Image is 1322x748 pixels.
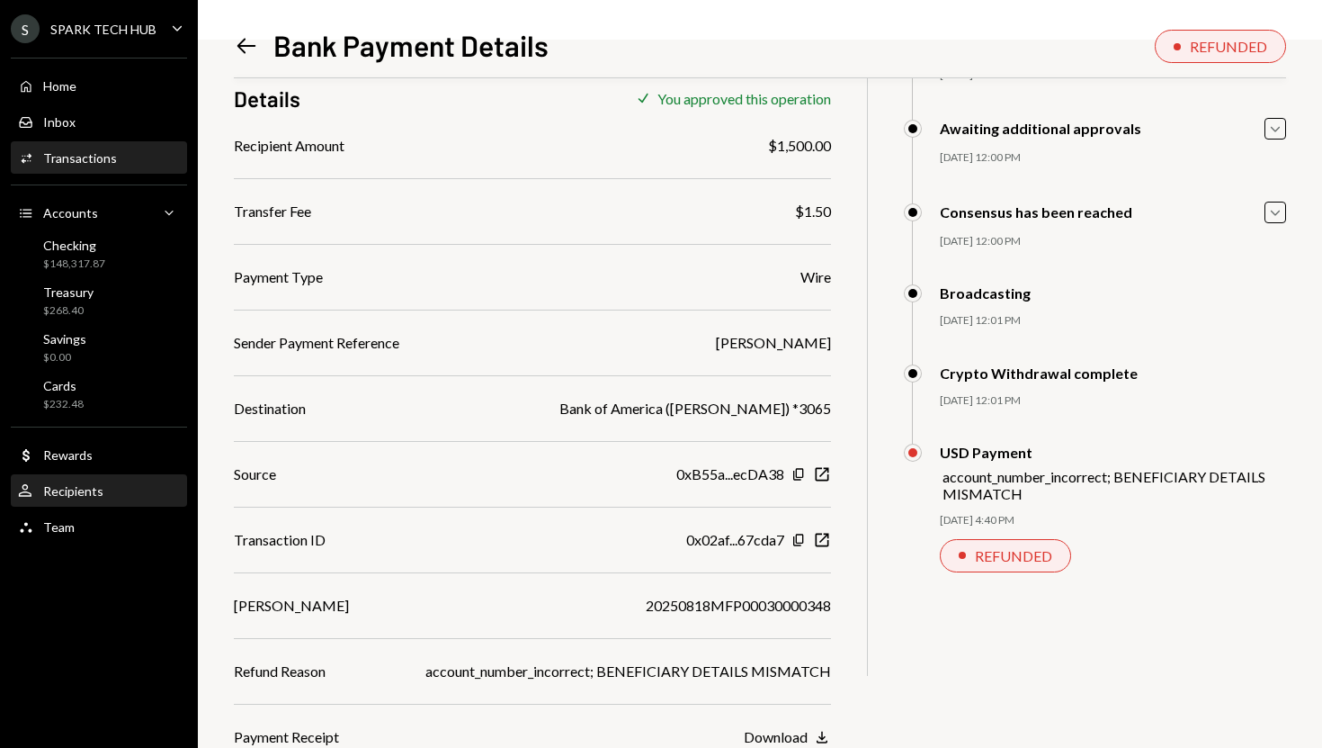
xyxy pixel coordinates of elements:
div: REFUNDED [975,547,1052,564]
div: Payment Receipt [234,726,339,748]
div: Destination [234,398,306,419]
div: 20250818MFP00030000348 [646,595,831,617]
div: Refund Reason [234,661,326,682]
a: Team [11,510,187,543]
div: Sender Payment Reference [234,332,399,354]
h3: Details [234,84,300,113]
div: You approved this operation [657,90,831,107]
div: $148,317.87 [43,257,105,272]
div: $0.00 [43,350,86,365]
div: Rewards [43,447,93,463]
a: Treasury$268.40 [11,279,187,322]
div: [DATE] 12:01 PM [940,393,1286,409]
div: Home [43,78,76,94]
div: Cards [43,378,84,393]
div: Treasury [43,284,94,300]
div: [DATE] 4:40 PM [940,513,1286,528]
div: [DATE] 12:01 PM [940,313,1286,329]
div: Payment Type [234,266,323,288]
div: USD Payment [940,444,1286,461]
div: Bank of America ([PERSON_NAME]) *3065 [559,398,831,419]
a: Recipients [11,474,187,507]
div: Awaiting additional approvals [940,120,1141,137]
div: Inbox [43,114,76,130]
div: Broadcasting [940,284,1031,302]
div: SPARK TECH HUB [50,22,156,37]
div: [PERSON_NAME] [234,595,349,617]
div: account_number_incorrect; BENEFICIARY DETAILS MISMATCH [425,661,831,682]
div: Checking [43,238,105,253]
div: $1,500.00 [768,135,831,157]
div: Transactions [43,150,117,166]
div: Consensus has been reached [940,203,1132,221]
div: Savings [43,331,86,347]
button: Download [744,728,831,748]
h1: Bank Payment Details [273,27,549,63]
div: [DATE] 12:00 PM [940,150,1286,166]
div: Recipient Amount [234,135,344,157]
div: Transaction ID [234,529,326,551]
a: Checking$148,317.87 [11,232,187,275]
div: $232.48 [43,397,84,412]
div: 0xB55a...ecDA38 [676,464,784,485]
div: Accounts [43,205,98,221]
a: Inbox [11,105,187,138]
div: 0x02af...67cda7 [686,529,784,551]
div: S [11,14,40,43]
div: Source [234,464,276,485]
a: Rewards [11,438,187,471]
div: Wire [800,266,831,288]
div: Crypto Withdrawal complete [940,365,1138,382]
div: REFUNDED [1190,38,1267,55]
div: Team [43,519,75,535]
div: Transfer Fee [234,201,311,222]
div: [DATE] 12:00 PM [940,234,1286,249]
div: $1.50 [795,201,831,222]
div: Recipients [43,483,103,499]
a: Savings$0.00 [11,326,187,369]
a: Accounts [11,196,187,229]
div: account_number_incorrect; BENEFICIARY DETAILS MISMATCH [942,468,1286,502]
div: [PERSON_NAME] [716,332,831,354]
div: $268.40 [43,303,94,319]
div: Download [744,728,808,745]
a: Home [11,69,187,102]
a: Transactions [11,141,187,174]
a: Cards$232.48 [11,373,187,416]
